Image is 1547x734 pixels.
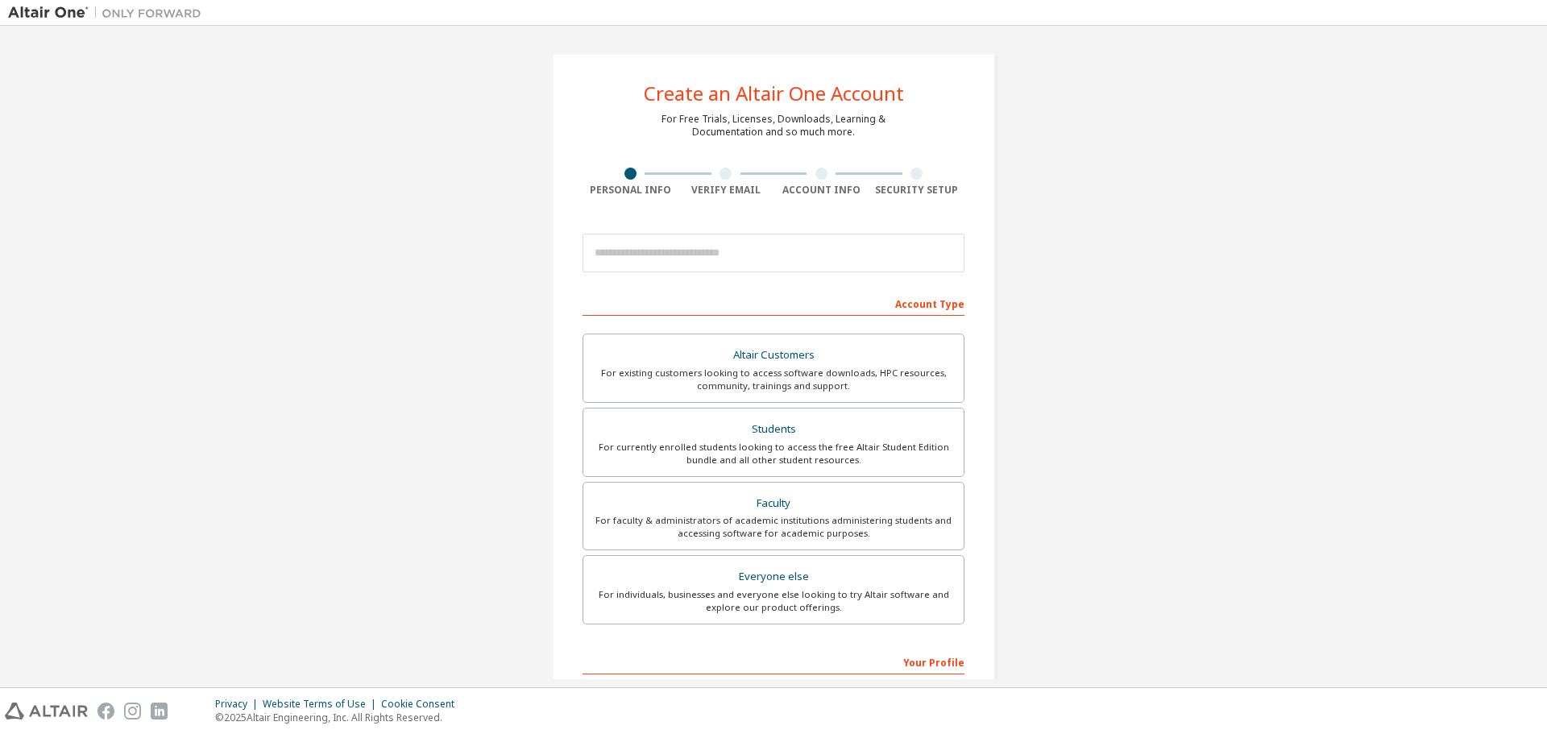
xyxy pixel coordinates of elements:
img: altair_logo.svg [5,703,88,719]
div: Create an Altair One Account [644,84,904,103]
img: instagram.svg [124,703,141,719]
div: Security Setup [869,184,965,197]
div: Everyone else [593,566,954,588]
div: Altair Customers [593,344,954,367]
img: linkedin.svg [151,703,168,719]
div: For Free Trials, Licenses, Downloads, Learning & Documentation and so much more. [662,113,885,139]
div: For faculty & administrators of academic institutions administering students and accessing softwa... [593,514,954,540]
div: Website Terms of Use [263,698,381,711]
div: Personal Info [583,184,678,197]
div: Faculty [593,492,954,515]
div: Account Info [773,184,869,197]
div: Account Type [583,290,964,316]
div: Privacy [215,698,263,711]
img: facebook.svg [97,703,114,719]
div: Verify Email [678,184,774,197]
div: For individuals, businesses and everyone else looking to try Altair software and explore our prod... [593,588,954,614]
div: For existing customers looking to access software downloads, HPC resources, community, trainings ... [593,367,954,392]
div: For currently enrolled students looking to access the free Altair Student Edition bundle and all ... [593,441,954,467]
div: Cookie Consent [381,698,464,711]
div: Students [593,418,954,441]
p: © 2025 Altair Engineering, Inc. All Rights Reserved. [215,711,464,724]
div: Your Profile [583,649,964,674]
img: Altair One [8,5,209,21]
